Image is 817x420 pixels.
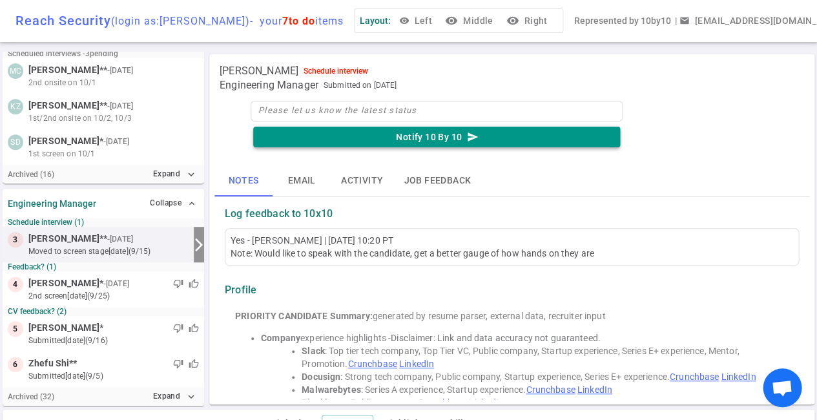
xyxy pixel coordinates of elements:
button: Email [273,165,331,196]
button: Expandexpand_more [150,387,199,406]
li: : Strong tech company, Public company, Startup experience, Series E+ experience. [302,370,789,383]
strong: PRIORITY CANDIDATE Summary: [235,311,373,321]
strong: Blackberry [302,397,346,408]
button: Collapse [147,194,199,213]
small: - [DATE] [107,233,133,245]
button: Activity [331,165,393,196]
div: 6 [8,357,23,372]
strong: Profile [225,284,256,297]
small: Scheduled interviews - 3 pending [8,49,118,58]
a: LinkedIn [721,372,756,382]
span: Zhefu Shi [28,357,69,370]
span: [PERSON_NAME] [28,63,99,77]
small: moved to Screen stage [DATE] (9/15) [28,246,189,257]
span: (login as: [PERSON_NAME] ) [111,15,250,27]
small: - [DATE] [107,65,133,76]
span: expand_less [187,198,197,209]
div: generated by resume parser, external data, recruiter input [235,310,789,322]
i: arrow_forward_ios [191,237,207,253]
a: LinkedIn [469,397,504,408]
div: 4 [8,277,23,292]
button: Left [396,9,437,33]
small: - [DATE] [107,100,133,112]
span: Engineering Manager [220,79,318,92]
strong: Log feedback to 10x10 [225,207,333,220]
span: [PERSON_NAME] [28,321,99,335]
button: Notify 10 By 10send [253,127,620,148]
div: 3 [8,232,23,247]
span: [PERSON_NAME] [220,65,298,78]
strong: Malwarebytes [302,384,361,395]
span: 2nd onsite on 10/1 [28,77,96,89]
i: send [467,131,479,143]
span: [PERSON_NAME] [28,277,99,290]
span: email [679,16,689,26]
strong: Engineering Manager [8,198,96,209]
div: Open chat [763,368,801,407]
div: SD [8,134,23,150]
span: [PERSON_NAME] [28,134,99,148]
span: thumb_down [173,359,183,369]
span: Disclaimer: Link and data accuracy not guaranteed. [391,333,601,343]
span: 1st screen on 10/1 [28,148,95,160]
li: : Series A experience, Startup experience. [302,383,789,396]
small: - [DATE] [103,136,129,147]
span: thumb_up [189,323,199,333]
span: 7 to do [282,15,315,27]
small: Feedback? (1) [8,262,199,271]
span: thumb_down [173,278,183,289]
small: - [DATE] [103,278,129,289]
li: : Public company. [302,396,789,409]
small: CV feedback? (2) [8,307,199,316]
span: Submitted on [DATE] [324,79,397,92]
span: [PERSON_NAME] [28,99,99,112]
small: Schedule interview (1) [8,218,199,227]
button: visibilityRight [503,9,552,33]
div: MC [8,63,23,79]
button: Notes [214,165,273,196]
a: Crunchbase [670,372,719,382]
i: visibility [445,14,458,27]
span: 1st/2nd onsite on 10/2, 10/3 [28,112,132,124]
strong: Company [261,333,300,343]
span: [PERSON_NAME] [28,232,99,246]
a: Crunchbase [347,359,397,369]
strong: Slack [302,346,325,356]
span: visibility [398,16,409,26]
small: submitted [DATE] (9/5) [28,370,199,382]
div: Reach Security [16,13,344,28]
button: visibilityMiddle [442,9,498,33]
li: experience highlights - [261,331,789,344]
span: thumb_up [189,359,199,369]
i: expand_more [185,391,197,403]
i: expand_more [185,169,197,180]
small: Archived ( 16 ) [8,170,54,179]
a: LinkedIn [399,359,434,369]
button: Job feedback [393,165,481,196]
div: Yes - [PERSON_NAME] | [DATE] 10:20 PT Note: Would like to speak with the candidate, get a better ... [231,234,793,260]
small: submitted [DATE] (9/16) [28,335,199,346]
div: Schedule interview [304,67,368,76]
i: visibility [506,14,519,27]
span: thumb_up [189,278,199,289]
span: thumb_down [173,323,183,333]
a: Crunchbase [418,397,467,408]
small: Archived ( 32 ) [8,392,54,401]
a: Crunchbase [526,384,575,395]
button: Expandexpand_more [150,165,199,184]
div: KZ [8,99,23,114]
span: Layout: [360,16,391,26]
li: : Top tier tech company, Top Tier VC, Public company, Startup experience, Series E+ experience, M... [302,344,789,370]
span: - your items [250,15,344,27]
a: LinkedIn [577,384,612,395]
div: basic tabs example [214,165,809,196]
strong: Docusign [302,372,340,382]
small: 2nd Screen [DATE] (9/25) [28,290,199,302]
div: 5 [8,321,23,337]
